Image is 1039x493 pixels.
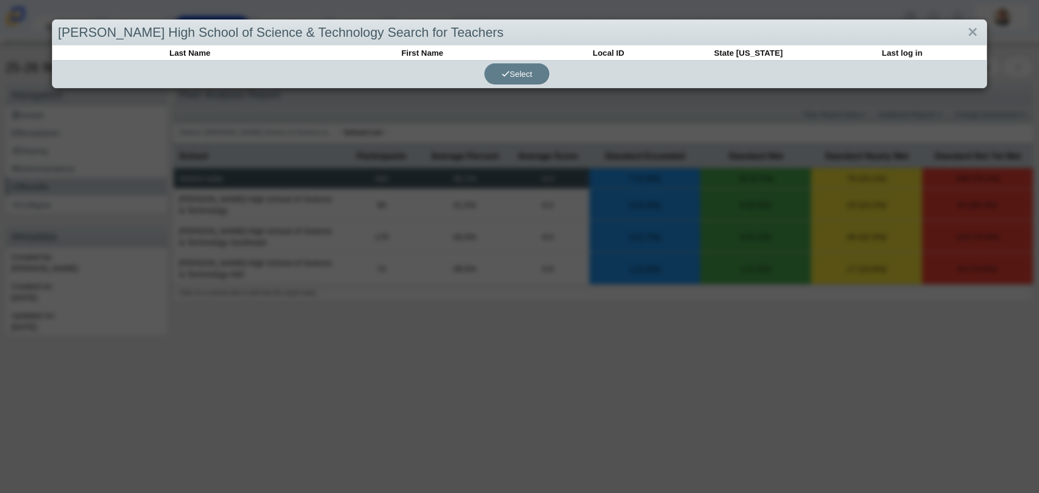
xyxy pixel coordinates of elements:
th: Local ID [539,47,678,59]
span: Select [502,69,532,78]
th: Last Name [74,47,306,59]
button: Select [484,63,549,84]
a: Close [964,23,981,42]
th: State [US_STATE] [679,47,818,59]
th: First Name [307,47,538,59]
div: [PERSON_NAME] High School of Science & Technology Search for Teachers [52,20,987,45]
th: Last log in [819,47,985,59]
